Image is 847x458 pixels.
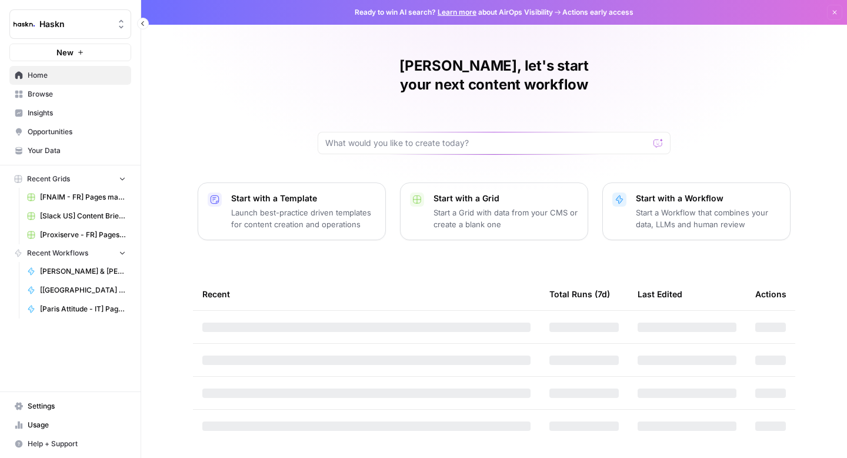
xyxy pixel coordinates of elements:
a: Browse [9,85,131,104]
a: [Proxiserve - FR] Pages catégories - 800 mots sans FAQ Grid [22,225,131,244]
span: [Slack US] Content Brief & Content Generation - Creation [40,211,126,221]
a: [FNAIM - FR] Pages maison à vendre + ville - 150-300 mots Grid [22,188,131,207]
button: Start with a GridStart a Grid with data from your CMS or create a blank one [400,182,588,240]
div: Last Edited [638,278,682,310]
span: Help + Support [28,439,126,449]
span: Browse [28,89,126,99]
a: [PERSON_NAME] & [PERSON_NAME] - Optimization pages for LLMs [22,262,131,281]
span: [Proxiserve - FR] Pages catégories - 800 mots sans FAQ Grid [40,230,126,240]
a: Settings [9,397,131,416]
span: Recent Workflows [27,248,88,258]
div: Total Runs (7d) [549,278,610,310]
span: Usage [28,420,126,430]
button: Recent Workflows [9,244,131,262]
button: New [9,44,131,61]
p: Start a Grid with data from your CMS or create a blank one [433,207,578,230]
button: Workspace: Haskn [9,9,131,39]
a: Insights [9,104,131,122]
a: [[GEOGRAPHIC_DATA] Attitude - DE] Pages locales [22,281,131,300]
button: Recent Grids [9,170,131,188]
p: Start with a Grid [433,193,578,204]
span: Actions early access [562,7,633,18]
button: Help + Support [9,434,131,453]
span: [Paris Attitude - IT] Pages locales [40,304,126,314]
span: Opportunities [28,127,126,137]
a: Usage [9,416,131,434]
p: Start with a Workflow [636,193,781,204]
h1: [PERSON_NAME], let's start your next content workflow [318,57,671,94]
span: Recent Grids [27,174,70,184]
span: Haskn [39,18,111,30]
span: [PERSON_NAME] & [PERSON_NAME] - Optimization pages for LLMs [40,266,126,277]
p: Start with a Template [231,193,376,204]
div: Actions [755,278,786,310]
input: What would you like to create today? [325,137,649,149]
span: Settings [28,401,126,411]
span: [[GEOGRAPHIC_DATA] Attitude - DE] Pages locales [40,285,126,296]
span: New [56,47,74,58]
p: Start a Workflow that combines your data, LLMs and human review [636,207,781,230]
div: Recent [202,278,531,310]
span: Ready to win AI search? about AirOps Visibility [355,7,553,18]
button: Start with a TemplateLaunch best-practice driven templates for content creation and operations [198,182,386,240]
a: [Slack US] Content Brief & Content Generation - Creation [22,207,131,225]
a: Home [9,66,131,85]
a: Opportunities [9,122,131,141]
span: Home [28,70,126,81]
a: [Paris Attitude - IT] Pages locales [22,300,131,318]
a: Your Data [9,141,131,160]
img: Haskn Logo [14,14,35,35]
button: Start with a WorkflowStart a Workflow that combines your data, LLMs and human review [602,182,791,240]
span: Your Data [28,145,126,156]
p: Launch best-practice driven templates for content creation and operations [231,207,376,230]
span: [FNAIM - FR] Pages maison à vendre + ville - 150-300 mots Grid [40,192,126,203]
a: Learn more [438,8,476,16]
span: Insights [28,108,126,118]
